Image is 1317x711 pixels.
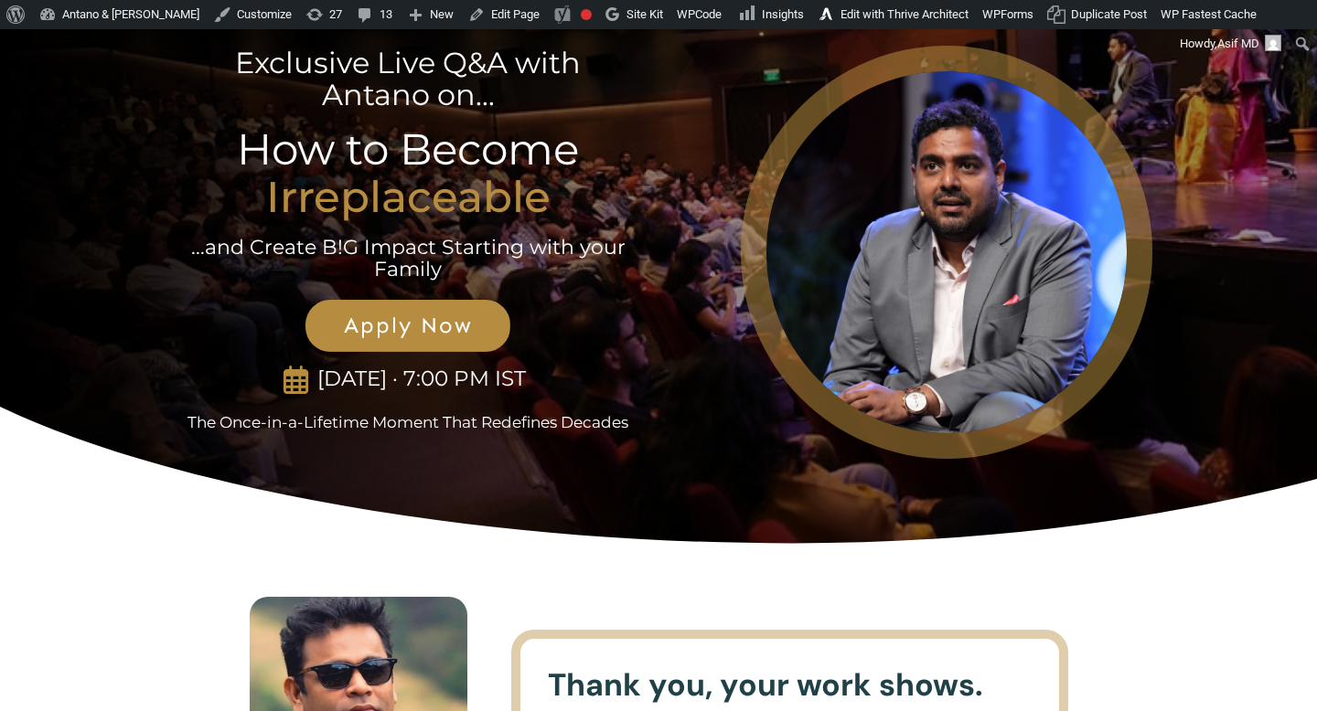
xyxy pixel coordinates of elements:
span: Thank you, your work shows. [548,664,983,706]
p: The Once-in-a-Lifetime Moment That Redefines Decades [166,413,651,431]
a: Apply Now [305,300,510,352]
span: How to Become [237,123,579,175]
span: Asif MD [1217,37,1259,50]
p: ...and Create B!G Impact Starting with your Family [189,237,627,281]
span: Site Kit [626,7,663,21]
div: Focus keyphrase not set [581,9,592,20]
span: Insights [762,7,804,21]
span: Apply Now [326,313,490,339]
strong: Irreplaceable [266,171,551,223]
span: Exclusive Live Q&A with Antano on... [235,45,581,112]
a: Howdy, [1173,29,1289,58]
p: [DATE] · 7:00 PM IST [309,366,533,392]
